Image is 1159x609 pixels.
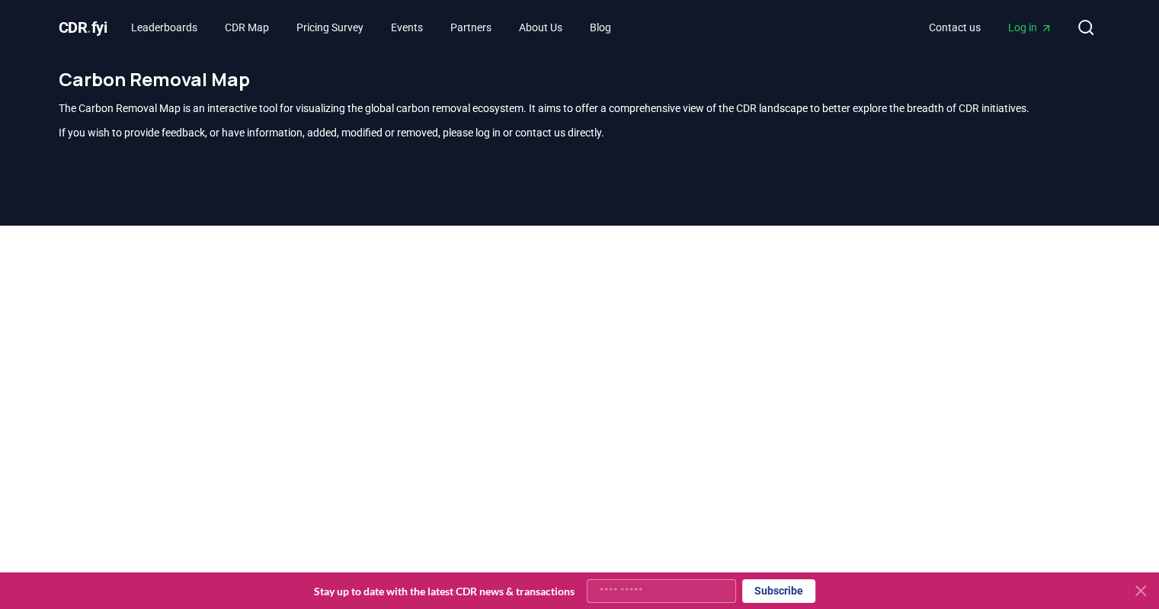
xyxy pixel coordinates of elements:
a: About Us [507,14,575,41]
a: Log in [996,14,1065,41]
h1: Carbon Removal Map [59,67,1101,91]
a: CDR Map [213,14,281,41]
p: The Carbon Removal Map is an interactive tool for visualizing the global carbon removal ecosystem... [59,101,1101,116]
a: Partners [438,14,504,41]
span: CDR fyi [59,18,107,37]
a: Blog [578,14,623,41]
a: Contact us [917,14,993,41]
a: Leaderboards [119,14,210,41]
nav: Main [917,14,1065,41]
a: Events [379,14,435,41]
a: CDR.fyi [59,17,107,38]
nav: Main [119,14,623,41]
span: . [87,18,91,37]
span: Log in [1008,20,1052,35]
a: Pricing Survey [284,14,376,41]
p: If you wish to provide feedback, or have information, added, modified or removed, please log in o... [59,125,1101,140]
